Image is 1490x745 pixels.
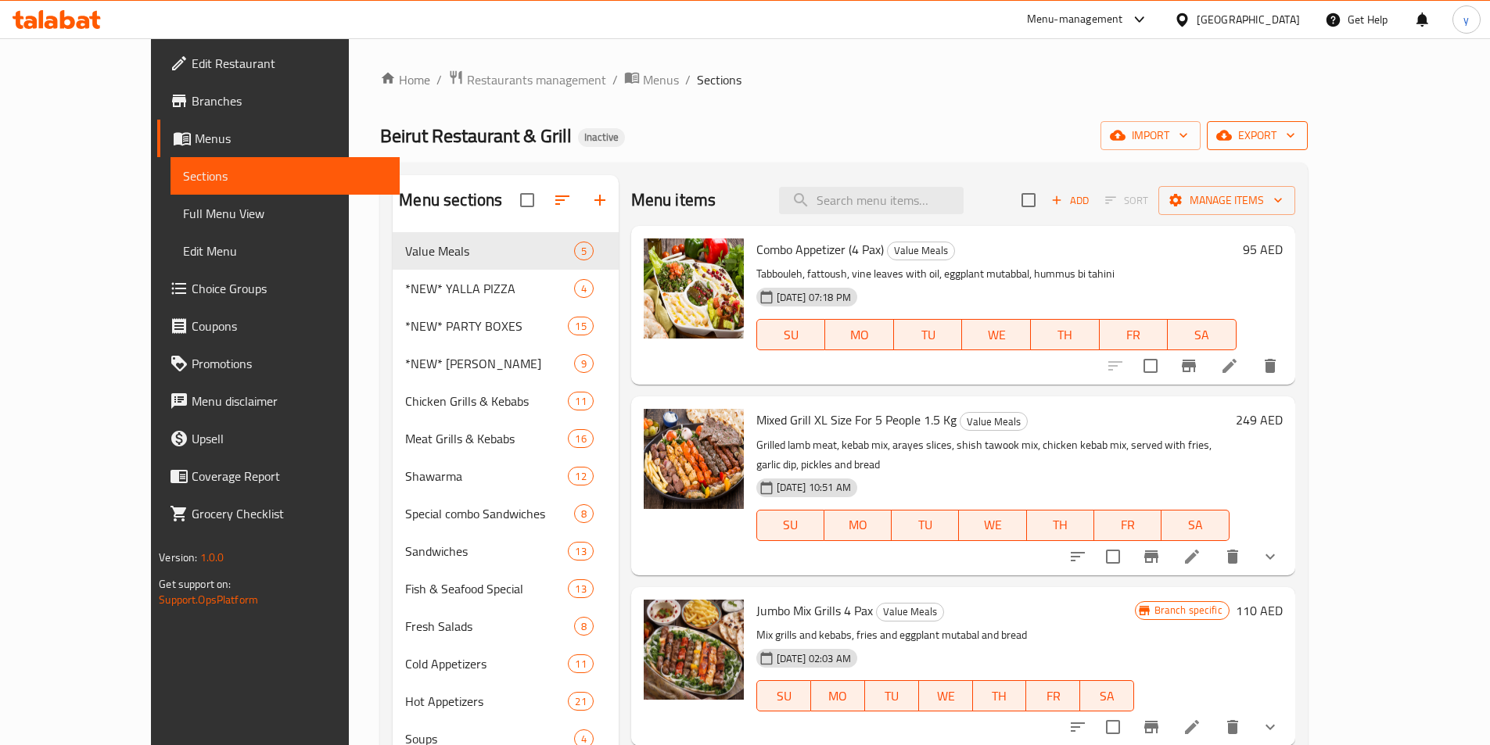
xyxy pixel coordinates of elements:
a: Full Menu View [171,195,400,232]
div: items [568,654,593,673]
div: Value Meals [876,603,944,621]
a: Coverage Report [157,457,400,495]
span: FR [1032,685,1074,707]
span: Hot Appetizers [405,692,568,711]
div: items [574,504,594,523]
div: Meat Grills & Kebabs [405,429,568,448]
span: Sandwiches [405,542,568,561]
button: TH [1031,319,1100,350]
span: FR [1106,324,1162,346]
span: Edit Restaurant [192,54,387,73]
button: FR [1026,680,1080,711]
span: *NEW* YALLA PIZZA [405,279,573,298]
span: Version: [159,547,197,568]
div: items [574,354,594,373]
input: search [779,187,964,214]
span: Cold Appetizers [405,654,568,673]
span: TH [1033,514,1088,536]
img: Jumbo Mix Grills 4 Pax [644,600,744,700]
span: y [1463,11,1469,28]
li: / [685,70,691,89]
div: Fresh Salads [405,617,573,636]
span: Get support on: [159,574,231,594]
div: Value Meals5 [393,232,618,270]
span: Sort sections [544,181,581,219]
div: items [568,317,593,335]
button: delete [1251,347,1289,385]
span: SA [1168,514,1223,536]
span: SA [1086,685,1128,707]
div: Menu-management [1027,10,1123,29]
span: [DATE] 10:51 AM [770,480,857,495]
a: Edit Restaurant [157,45,400,82]
a: Edit menu item [1183,718,1201,736]
a: Support.OpsPlatform [159,589,258,610]
span: Value Meals [405,242,573,260]
div: *NEW* YALLA MANAQEESH [405,354,573,373]
span: Full Menu View [183,204,387,223]
button: WE [919,680,973,711]
li: / [436,70,442,89]
span: *NEW* PARTY BOXES [405,317,568,335]
span: Select to update [1134,349,1167,382]
button: TU [865,680,919,711]
h6: 249 AED [1236,409,1283,431]
span: SU [763,324,819,346]
button: WE [962,319,1031,350]
div: *NEW* PARTY BOXES15 [393,307,618,345]
button: TH [1027,510,1094,541]
span: Manage items [1171,191,1283,210]
span: 13 [569,544,592,559]
div: Hot Appetizers21 [393,682,618,720]
a: Grocery Checklist [157,495,400,532]
span: Select section [1012,184,1045,217]
button: Add section [581,181,619,219]
span: [DATE] 02:03 AM [770,651,857,666]
img: Combo Appetizer (4 Pax) [644,238,744,338]
button: FR [1100,319,1169,350]
div: Cold Appetizers11 [393,645,618,682]
span: 9 [575,356,593,371]
span: 12 [569,469,592,484]
div: items [574,617,594,636]
div: items [574,279,594,298]
span: Branches [192,91,387,110]
h6: 110 AED [1236,600,1283,621]
span: FR [1100,514,1155,536]
p: Mix grills and kebabs, fries and eggplant mutabal and bread [756,625,1135,645]
span: Combo Appetizer (4 Pax) [756,238,884,261]
span: TU [871,685,913,707]
div: Value Meals [887,242,955,260]
div: items [568,392,593,410]
button: Add [1045,188,1095,213]
div: items [574,242,594,260]
span: Grocery Checklist [192,504,387,523]
span: Menu disclaimer [192,392,387,410]
span: Coverage Report [192,467,387,485]
button: SA [1168,319,1237,350]
button: SU [756,680,811,711]
p: Grilled lamb meat, kebab mix, arayes slices, shish tawook mix, chicken kebab mix, served with fri... [756,435,1230,475]
button: show more [1251,538,1289,575]
p: Tabbouleh, fattoush, vine leaves with oil, eggplant mutabbal, hummus bi tahini [756,264,1237,284]
span: SU [763,514,818,536]
button: MO [824,510,892,541]
span: TH [1037,324,1093,346]
a: Upsell [157,420,400,457]
div: Fish & Seafood Special13 [393,570,618,607]
a: Menu disclaimer [157,382,400,420]
span: Choice Groups [192,279,387,298]
h2: Menu items [631,188,716,212]
span: 4 [575,281,593,296]
span: Jumbo Mix Grills 4 Pax [756,599,873,622]
span: Select section first [1095,188,1158,213]
span: WE [925,685,967,707]
span: 8 [575,507,593,521]
a: Coupons [157,307,400,345]
span: Chicken Grills & Kebabs [405,392,568,410]
span: 5 [575,244,593,259]
a: Choice Groups [157,270,400,307]
span: Beirut Restaurant & Grill [380,118,572,153]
